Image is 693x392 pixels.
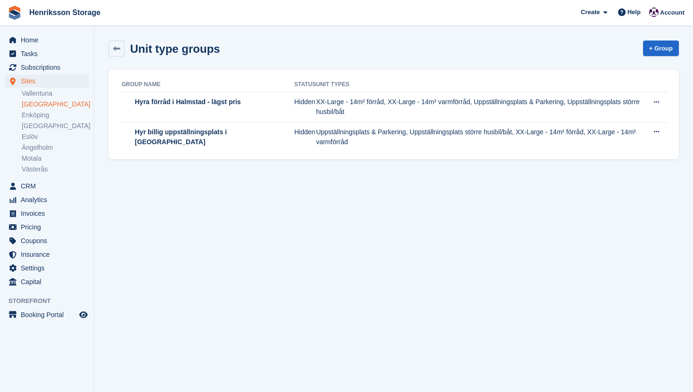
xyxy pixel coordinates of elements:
a: Enköping [22,111,89,120]
td: XX-Large - 14m² förråd, XX-Large - 14m² varmförråd, Uppställningsplats & Parkering, Uppställnings... [316,92,648,122]
th: Unit Types [316,77,648,92]
span: Storefront [8,296,94,306]
a: [GEOGRAPHIC_DATA] [22,100,89,109]
span: Pricing [21,220,77,234]
div: Hyra förråd i Halmstad - lägst pris [133,97,241,107]
a: Ängelholm [22,143,89,152]
span: Capital [21,275,77,288]
a: menu [5,47,89,60]
span: Insurance [21,248,77,261]
a: menu [5,248,89,261]
a: Västerås [22,165,89,174]
span: Create [581,8,600,17]
a: menu [5,234,89,247]
div: Hidden [292,97,316,107]
a: Motala [22,154,89,163]
a: menu [5,308,89,321]
span: Sites [21,74,77,88]
a: Henriksson Storage [25,5,104,20]
a: menu [5,74,89,88]
span: Home [21,33,77,47]
span: CRM [21,180,77,193]
span: Analytics [21,193,77,206]
a: Vallentuna [22,89,89,98]
span: Subscriptions [21,61,77,74]
a: menu [5,261,89,275]
span: Tasks [21,47,77,60]
span: Invoices [21,207,77,220]
th: Status [292,77,316,92]
a: menu [5,180,89,193]
a: Eslöv [22,132,89,141]
a: menu [5,220,89,234]
h2: Unit type groups [130,42,220,55]
span: Booking Portal [21,308,77,321]
img: Joel Isaksson [649,8,659,17]
span: Coupons [21,234,77,247]
div: Hidden [292,127,316,137]
a: menu [5,193,89,206]
div: Hyr billig uppställningsplats i [GEOGRAPHIC_DATA] [133,127,292,147]
th: Group Name [120,77,292,92]
a: menu [5,61,89,74]
span: Settings [21,261,77,275]
img: stora-icon-8386f47178a22dfd0bd8f6a31ec36ba5ce8667c1dd55bd0f319d3a0aa187defe.svg [8,6,22,20]
a: menu [5,33,89,47]
a: menu [5,275,89,288]
td: Uppställningsplats & Parkering, Uppställningsplats större husbil/båt, XX-Large - 14m² förråd, XX-... [316,122,648,152]
span: Help [627,8,641,17]
a: Preview store [78,309,89,320]
a: [GEOGRAPHIC_DATA] [22,122,89,131]
a: menu [5,207,89,220]
span: Account [660,8,685,17]
a: + Group [643,41,679,56]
